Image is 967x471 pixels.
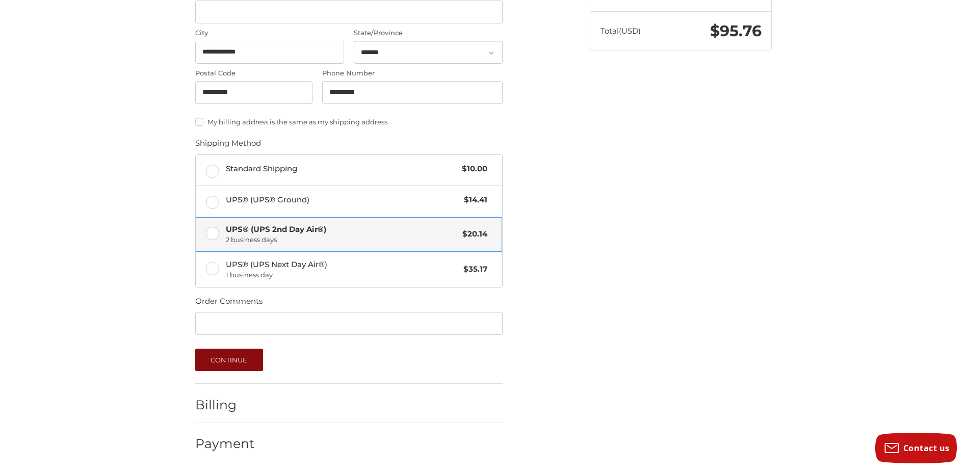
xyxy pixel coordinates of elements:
[195,296,263,312] legend: Order Comments
[875,433,957,463] button: Contact us
[195,397,255,413] h2: Billing
[600,26,641,36] span: Total (USD)
[195,68,312,78] label: Postal Code
[458,264,487,275] span: $35.17
[226,194,459,206] span: UPS® (UPS® Ground)
[195,436,255,452] h2: Payment
[354,28,503,38] label: State/Province
[457,228,487,240] span: $20.14
[903,442,950,454] span: Contact us
[710,21,762,40] span: $95.76
[459,194,487,206] span: $14.41
[226,259,459,280] span: UPS® (UPS Next Day Air®)
[322,68,503,78] label: Phone Number
[226,163,457,175] span: Standard Shipping
[195,118,503,126] label: My billing address is the same as my shipping address.
[457,163,487,175] span: $10.00
[226,270,459,280] span: 1 business day
[195,349,263,371] button: Continue
[226,224,458,245] span: UPS® (UPS 2nd Day Air®)
[195,138,261,154] legend: Shipping Method
[226,235,458,245] span: 2 business days
[195,28,344,38] label: City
